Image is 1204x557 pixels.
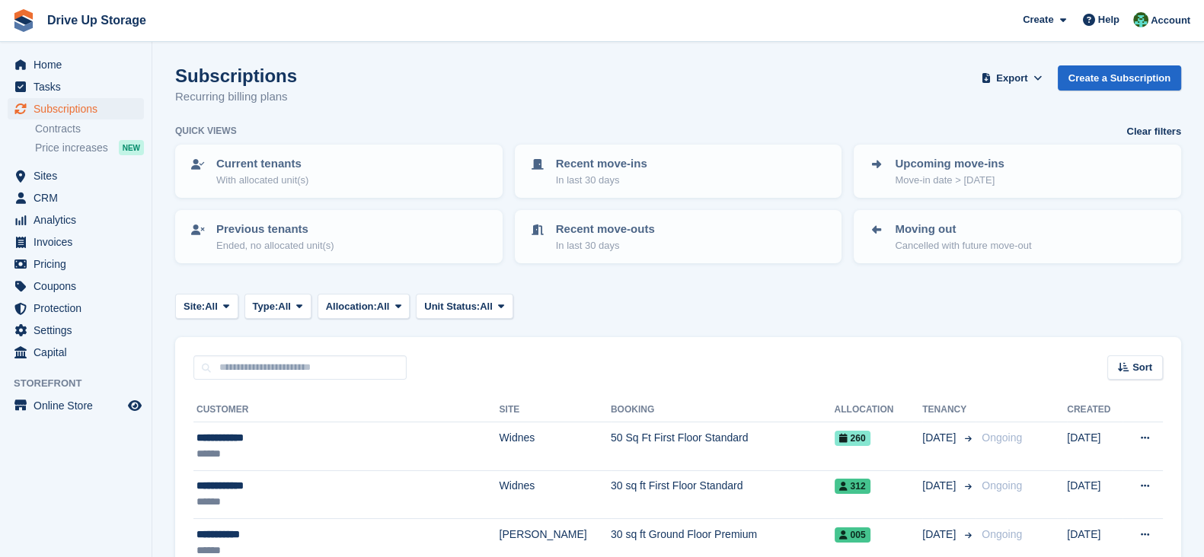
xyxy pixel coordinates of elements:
span: 260 [835,431,870,446]
a: menu [8,231,144,253]
span: Sort [1132,360,1152,375]
th: Booking [611,398,835,422]
p: Cancelled with future move-out [895,238,1031,253]
span: Site: [184,299,205,314]
th: Site [500,398,611,422]
p: Recent move-ins [556,155,647,173]
th: Tenancy [922,398,976,422]
span: Help [1098,12,1119,27]
span: Analytics [34,209,125,231]
a: Clear filters [1126,124,1181,139]
span: [DATE] [922,527,959,543]
span: Pricing [34,253,125,275]
a: Moving out Cancelled with future move-out [855,212,1180,262]
td: Widnes [500,470,611,518]
p: Recent move-outs [556,221,655,238]
th: Allocation [835,398,923,422]
span: All [377,299,390,314]
td: 50 Sq Ft First Floor Standard [611,422,835,470]
td: 30 sq ft First Floor Standard [611,470,835,518]
span: Subscriptions [34,98,125,119]
a: Current tenants With allocated unit(s) [177,146,501,196]
span: All [480,299,493,314]
span: Invoices [34,231,125,253]
h6: Quick views [175,124,237,138]
span: Settings [34,320,125,341]
span: Type: [253,299,279,314]
a: Create a Subscription [1058,65,1181,91]
button: Export [979,65,1046,91]
span: Home [34,54,125,75]
th: Customer [193,398,500,422]
span: Create [1023,12,1053,27]
a: Previous tenants Ended, no allocated unit(s) [177,212,501,262]
a: Contracts [35,122,144,136]
a: menu [8,187,144,208]
p: Upcoming move-ins [895,155,1004,173]
span: CRM [34,187,125,208]
button: Unit Status: All [416,294,513,319]
span: Tasks [34,76,125,97]
span: Allocation: [326,299,377,314]
a: menu [8,209,144,231]
h1: Subscriptions [175,65,297,86]
span: [DATE] [922,430,959,446]
p: Moving out [895,221,1031,238]
img: stora-icon-8386f47178a22dfd0bd8f6a31ec36ba5ce8667c1dd55bd0f319d3a0aa187defe.svg [12,9,35,32]
span: Account [1151,13,1190,28]
p: Ended, no allocated unit(s) [216,238,334,253]
a: menu [8,298,144,319]
a: menu [8,76,144,97]
a: menu [8,98,144,119]
p: Recurring billing plans [175,88,297,106]
a: Preview store [126,396,144,415]
p: In last 30 days [556,173,647,188]
p: With allocated unit(s) [216,173,308,188]
span: Online Store [34,395,125,416]
span: Price increases [35,141,108,155]
p: Current tenants [216,155,308,173]
a: Recent move-outs In last 30 days [516,212,841,262]
a: Recent move-ins In last 30 days [516,146,841,196]
span: [DATE] [922,478,959,494]
a: menu [8,253,144,275]
a: menu [8,320,144,341]
p: In last 30 days [556,238,655,253]
button: Allocation: All [318,294,410,319]
span: Protection [34,298,125,319]
span: Ongoing [982,528,1022,540]
a: menu [8,342,144,363]
a: Price increases NEW [35,139,144,156]
a: menu [8,275,144,297]
div: NEW [119,140,144,155]
a: menu [8,165,144,186]
span: Unit Status: [424,299,480,314]
td: [DATE] [1067,470,1123,518]
span: 005 [835,527,870,543]
span: Ongoing [982,431,1022,444]
a: menu [8,54,144,75]
button: Site: All [175,294,238,319]
span: Storefront [14,376,152,391]
span: Capital [34,342,125,363]
span: All [278,299,291,314]
img: Camille [1133,12,1148,27]
span: 312 [835,479,870,494]
th: Created [1067,398,1123,422]
span: All [205,299,218,314]
td: Widnes [500,422,611,470]
span: Export [996,71,1027,86]
span: Ongoing [982,479,1022,492]
a: Upcoming move-ins Move-in date > [DATE] [855,146,1180,196]
p: Move-in date > [DATE] [895,173,1004,188]
a: menu [8,395,144,416]
td: [DATE] [1067,422,1123,470]
button: Type: All [244,294,311,319]
span: Coupons [34,275,125,297]
span: Sites [34,165,125,186]
p: Previous tenants [216,221,334,238]
a: Drive Up Storage [41,8,152,33]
